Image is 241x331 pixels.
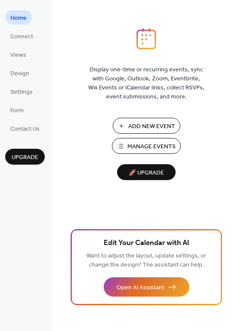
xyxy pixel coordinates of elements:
[10,106,24,115] span: Form
[12,153,38,162] span: Upgrade
[113,118,180,134] button: Add New Event
[10,125,40,134] span: Contact Us
[10,51,26,60] span: Views
[5,29,38,43] a: Connect
[88,65,204,101] span: Display one-time or recurring events, sync with Google, Outlook, Zoom, Eventbrite, Wix Events or ...
[5,10,32,25] a: Home
[10,32,33,41] span: Connect
[117,283,164,292] span: Open AI Assistant
[117,164,176,180] button: 🚀 Upgrade
[104,277,189,297] button: Open AI Assistant
[10,14,27,23] span: Home
[10,88,33,97] span: Settings
[5,149,45,165] button: Upgrade
[5,84,38,98] a: Settings
[10,69,29,78] span: Design
[5,121,45,135] a: Contact Us
[87,250,206,271] span: Want to adjust the layout, update settings, or change the design? The assistant can help.
[128,122,175,131] span: Add New Event
[5,103,29,117] a: Form
[122,167,170,179] span: 🚀 Upgrade
[127,142,176,151] span: Manage Events
[136,28,156,49] img: logo_icon.svg
[112,138,181,154] button: Manage Events
[5,66,34,80] a: Design
[5,47,31,61] a: Views
[104,237,189,249] span: Edit Your Calendar with AI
